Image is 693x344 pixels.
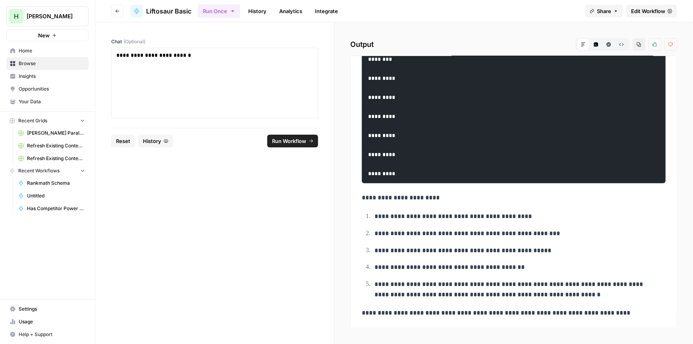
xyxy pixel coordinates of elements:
[6,70,89,83] a: Insights
[350,38,677,51] h2: Output
[15,177,89,189] a: Rankmath Schema
[585,5,623,17] button: Share
[626,5,677,17] a: Edit Workflow
[27,205,85,212] span: Has Competitor Power Step on SERPs
[18,117,47,124] span: Recent Grids
[198,4,240,18] button: Run Once
[27,129,85,137] span: [PERSON_NAME] Paralegal Grid
[243,5,271,17] a: History
[130,5,191,17] a: Liftosaur Basic
[6,83,89,95] a: Opportunities
[631,7,665,15] span: Edit Workflow
[6,315,89,328] a: Usage
[6,328,89,341] button: Help + Support
[19,331,85,338] span: Help + Support
[15,189,89,202] a: Untitled
[274,5,307,17] a: Analytics
[146,6,191,16] span: Liftosaur Basic
[14,12,19,21] span: H
[6,57,89,70] a: Browse
[6,303,89,315] a: Settings
[124,38,145,45] span: (Optional)
[19,73,85,80] span: Insights
[272,137,306,145] span: Run Workflow
[111,135,135,147] button: Reset
[267,135,318,147] button: Run Workflow
[138,135,173,147] button: History
[310,5,343,17] a: Integrate
[27,192,85,199] span: Untitled
[6,44,89,57] a: Home
[15,139,89,152] a: Refresh Existing Content [DATE] Deleted AEO, doesn't work now
[597,7,611,15] span: Share
[6,165,89,177] button: Recent Workflows
[15,127,89,139] a: [PERSON_NAME] Paralegal Grid
[111,38,318,45] label: Chat
[18,167,60,174] span: Recent Workflows
[38,31,50,39] span: New
[19,318,85,325] span: Usage
[19,305,85,313] span: Settings
[19,47,85,54] span: Home
[6,95,89,108] a: Your Data
[27,180,85,187] span: Rankmath Schema
[19,85,85,93] span: Opportunities
[6,29,89,41] button: New
[27,155,85,162] span: Refresh Existing Content Only Based on SERP
[19,60,85,67] span: Browse
[27,142,85,149] span: Refresh Existing Content [DATE] Deleted AEO, doesn't work now
[6,115,89,127] button: Recent Grids
[27,12,75,20] span: [PERSON_NAME]
[19,98,85,105] span: Your Data
[143,137,161,145] span: History
[15,202,89,215] a: Has Competitor Power Step on SERPs
[15,152,89,165] a: Refresh Existing Content Only Based on SERP
[6,6,89,26] button: Workspace: Hasbrook
[116,137,130,145] span: Reset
